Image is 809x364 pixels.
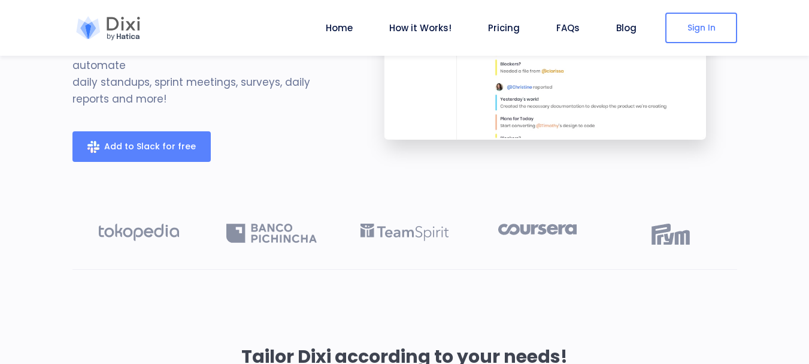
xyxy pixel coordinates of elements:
[321,21,357,35] a: Home
[552,21,584,35] a: FAQs
[483,21,525,35] a: Pricing
[87,142,99,154] img: slack_icon_white.svg
[72,131,211,162] a: Add to Slack for free
[104,140,196,152] span: Add to Slack for free
[611,21,641,35] a: Blog
[665,13,737,43] a: Sign In
[384,21,456,35] a: How it Works!
[72,40,339,107] p: Join thousands of teams that use Dixi to automate daily standups, sprint meetings, surveys, daily...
